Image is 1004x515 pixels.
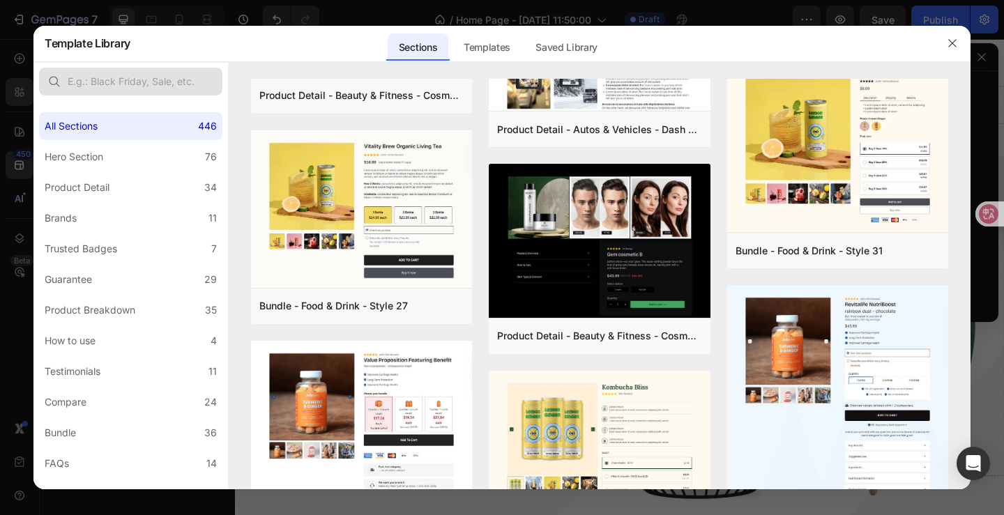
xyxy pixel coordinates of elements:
[204,486,217,502] div: 43
[70,344,340,397] div: Your imagination, our creation. Find a look that truly defines you with GemHome - your interior d...
[727,60,948,235] img: bd31.png
[204,271,217,288] div: 29
[45,394,86,410] div: Compare
[206,455,217,472] div: 14
[208,210,217,226] div: 11
[957,447,990,480] div: Open Intercom Messenger
[45,486,99,502] div: Social Proof
[205,302,217,318] div: 35
[45,363,100,380] div: Testimonials
[1,231,231,270] span: Everything
[251,130,472,291] img: bd27.png
[452,33,522,61] div: Templates
[45,148,103,165] div: Hero Section
[45,179,109,196] div: Product Detail
[1,229,339,314] p: your home deserves
[45,271,92,288] div: Guarantee
[45,455,69,472] div: FAQs
[45,302,135,318] div: Product Breakdown
[45,118,98,134] div: All Sections
[45,424,76,441] div: Bundle
[205,148,217,165] div: 76
[390,66,464,77] div: Drop element here
[497,121,701,138] div: Product Detail - Autos & Vehicles - Dash Cam - Style 36
[497,328,701,344] div: Product Detail - Beauty & Fitness - Cosmetic - Style 17
[211,240,217,257] div: 7
[99,424,197,443] div: Shop all looks
[524,33,609,61] div: Saved Library
[489,164,710,321] img: pr12.png
[45,332,96,349] div: How to use
[204,424,217,441] div: 36
[259,87,464,104] div: Product Detail - Beauty & Fitness - Cosmetic - Style 18
[39,68,222,95] input: E.g.: Black Friday, Sale, etc.
[388,33,448,61] div: Sections
[70,413,226,454] button: Shop all looks
[570,334,644,345] div: Drop element here
[45,240,117,257] div: Trusted Badges
[204,394,217,410] div: 24
[45,210,77,226] div: Brands
[211,332,217,349] div: 4
[259,298,408,314] div: Bundle - Food & Drink - Style 27
[45,25,130,61] h2: Template Library
[198,118,217,134] div: 446
[208,363,217,380] div: 11
[736,243,883,259] div: Bundle - Food & Drink - Style 31
[204,179,217,196] div: 34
